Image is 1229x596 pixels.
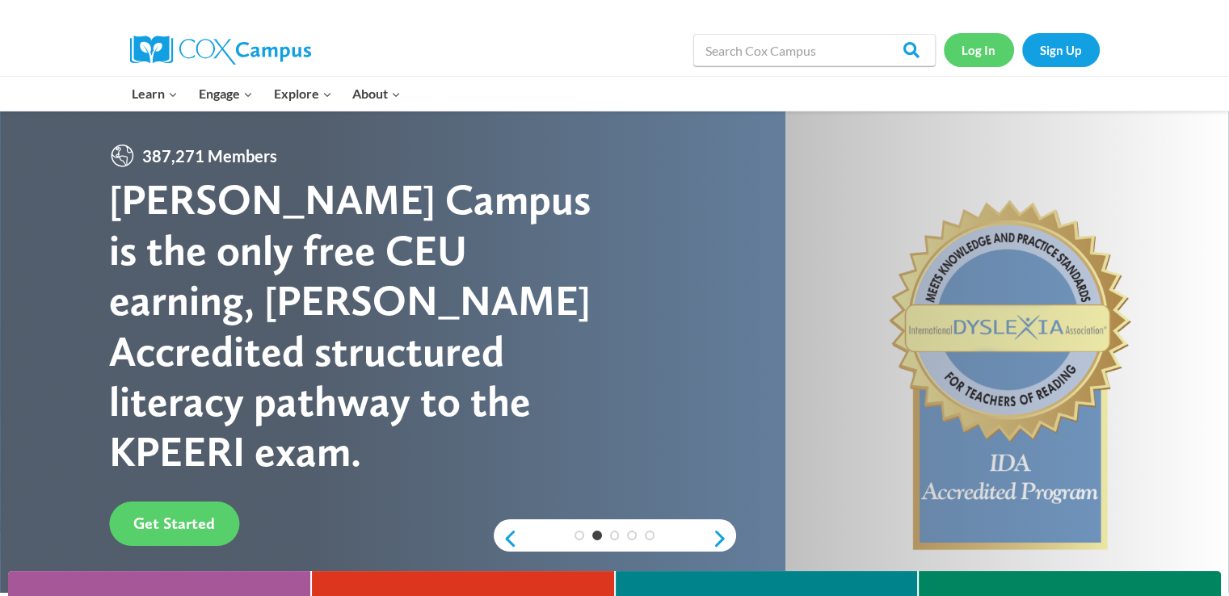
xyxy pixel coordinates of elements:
[122,77,411,111] nav: Primary Navigation
[188,77,263,111] button: Child menu of Engage
[263,77,343,111] button: Child menu of Explore
[136,143,284,169] span: 387,271 Members
[944,33,1100,66] nav: Secondary Navigation
[944,33,1014,66] a: Log In
[133,514,215,533] span: Get Started
[494,529,518,548] a: previous
[342,77,411,111] button: Child menu of About
[610,531,620,540] a: 3
[627,531,637,540] a: 4
[122,77,189,111] button: Child menu of Learn
[494,523,736,555] div: content slider buttons
[109,174,614,476] div: [PERSON_NAME] Campus is the only free CEU earning, [PERSON_NAME] Accredited structured literacy p...
[1022,33,1100,66] a: Sign Up
[592,531,602,540] a: 2
[130,36,311,65] img: Cox Campus
[575,531,584,540] a: 1
[712,529,736,548] a: next
[693,34,936,66] input: Search Cox Campus
[645,531,654,540] a: 5
[109,502,239,546] a: Get Started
